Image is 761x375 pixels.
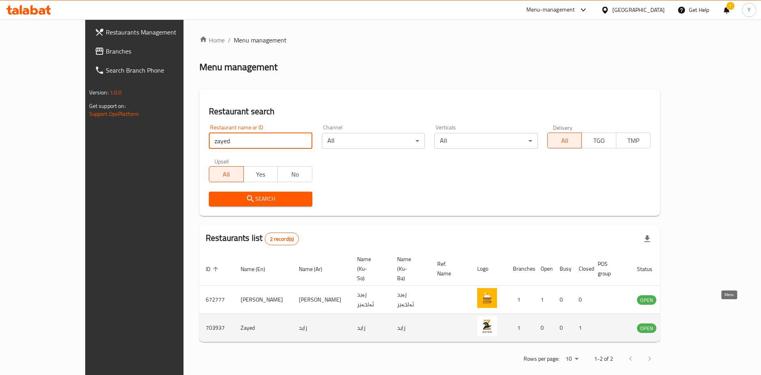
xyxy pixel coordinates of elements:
span: Name (Ar) [299,264,333,274]
td: [PERSON_NAME] [293,286,351,314]
div: OPEN [637,323,656,333]
a: Branches [88,42,212,61]
span: TMP [620,135,648,146]
span: POS group [598,259,621,278]
td: [PERSON_NAME] [234,286,293,314]
div: Menu-management [526,5,575,15]
td: 703937 [199,314,234,342]
div: [GEOGRAPHIC_DATA] [612,6,665,14]
span: Name (Ku-So) [357,254,381,283]
span: Name (Ku-Ba) [397,254,421,283]
td: 0 [553,314,572,342]
span: Name (En) [241,264,275,274]
td: 672777 [199,286,234,314]
div: Export file [638,229,657,248]
label: Upsell [214,158,229,164]
span: Restaurants Management [106,27,206,37]
button: Yes [243,166,278,182]
td: زاید [351,314,391,342]
th: Branches [507,252,534,286]
td: زاید [391,314,431,342]
span: OPEN [637,324,656,333]
button: TGO [581,133,616,148]
li: / [228,35,231,45]
a: Restaurants Management [88,23,212,42]
span: Status [637,264,663,274]
td: زاید [293,314,351,342]
td: 1 [572,314,591,342]
span: Yes [247,169,275,180]
span: TGO [585,135,613,146]
a: Search Branch Phone [88,61,212,80]
p: Rows per page: [524,354,559,364]
table: enhanced table [199,252,700,342]
th: Open [534,252,553,286]
th: Logo [471,252,507,286]
button: Search [209,192,312,206]
td: Zayed [234,314,293,342]
span: Branches [106,46,206,56]
span: All [212,169,241,180]
div: All [434,133,538,149]
span: No [281,169,309,180]
td: 0 [553,286,572,314]
button: All [209,166,244,182]
span: 1.0.0 [110,87,122,98]
nav: breadcrumb [199,35,660,45]
button: No [277,166,312,182]
label: Delivery [553,125,573,130]
input: Search for restaurant name or ID.. [209,133,312,149]
td: 1 [507,314,534,342]
td: 0 [534,314,553,342]
a: Support.OpsPlatform [89,109,140,119]
td: 1 [507,286,534,314]
span: Get support on: [89,101,126,111]
td: 1 [534,286,553,314]
p: 1-2 of 2 [594,354,613,364]
button: TMP [616,133,651,148]
span: Search [215,194,306,204]
td: زەید ئەلخەیر [391,286,431,314]
div: Rows per page: [562,353,581,365]
span: Menu management [234,35,287,45]
button: All [547,133,582,148]
span: Y [748,6,751,14]
img: Zayed [477,316,497,336]
span: OPEN [637,296,656,305]
div: All [322,133,425,149]
span: ID [206,264,221,274]
th: Busy [553,252,572,286]
span: 2 record(s) [265,235,299,243]
span: All [551,135,579,146]
h2: Restaurant search [209,106,650,117]
td: زەید ئەلخەیر [351,286,391,314]
div: Total records count [265,233,299,245]
h2: Menu management [199,61,277,73]
th: Closed [572,252,591,286]
span: Version: [89,87,109,98]
img: Zayed Alkhair [477,288,497,308]
td: 0 [572,286,591,314]
span: Search Branch Phone [106,65,206,75]
h2: Restaurants list [206,232,299,245]
span: Ref. Name [437,259,461,278]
